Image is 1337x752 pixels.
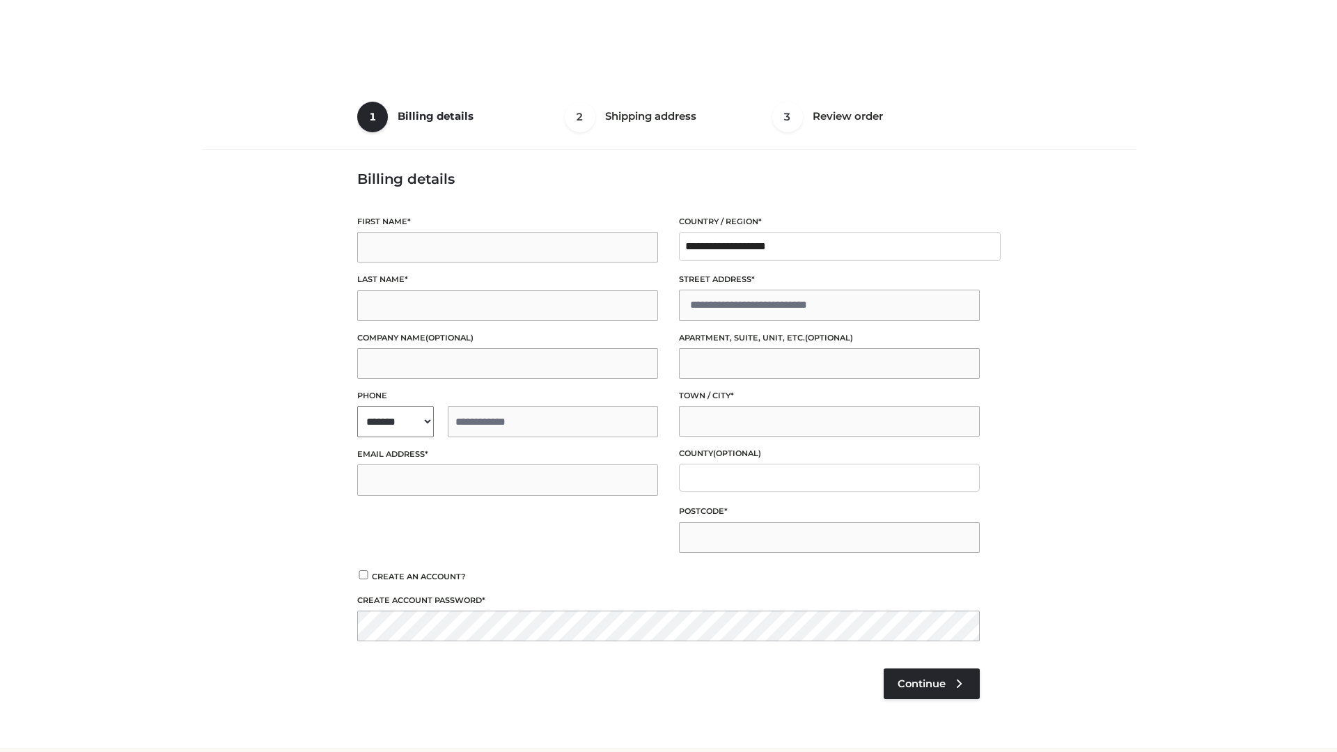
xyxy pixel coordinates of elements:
label: Town / City [679,389,980,402]
label: Create account password [357,594,980,607]
label: County [679,447,980,460]
label: Apartment, suite, unit, etc. [679,331,980,345]
label: Last name [357,273,658,286]
label: Company name [357,331,658,345]
span: (optional) [805,333,853,343]
label: Country / Region [679,215,980,228]
span: 2 [565,102,595,132]
label: First name [357,215,658,228]
label: Email address [357,448,658,461]
label: Street address [679,273,980,286]
span: Create an account? [372,572,466,581]
label: Postcode [679,505,980,518]
span: (optional) [713,448,761,458]
a: Continue [884,668,980,699]
input: Create an account? [357,570,370,579]
span: Continue [898,677,946,690]
span: (optional) [425,333,474,343]
label: Phone [357,389,658,402]
h3: Billing details [357,171,980,187]
span: Review order [813,109,883,123]
span: 1 [357,102,388,132]
span: Shipping address [605,109,696,123]
span: Billing details [398,109,474,123]
span: 3 [772,102,803,132]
